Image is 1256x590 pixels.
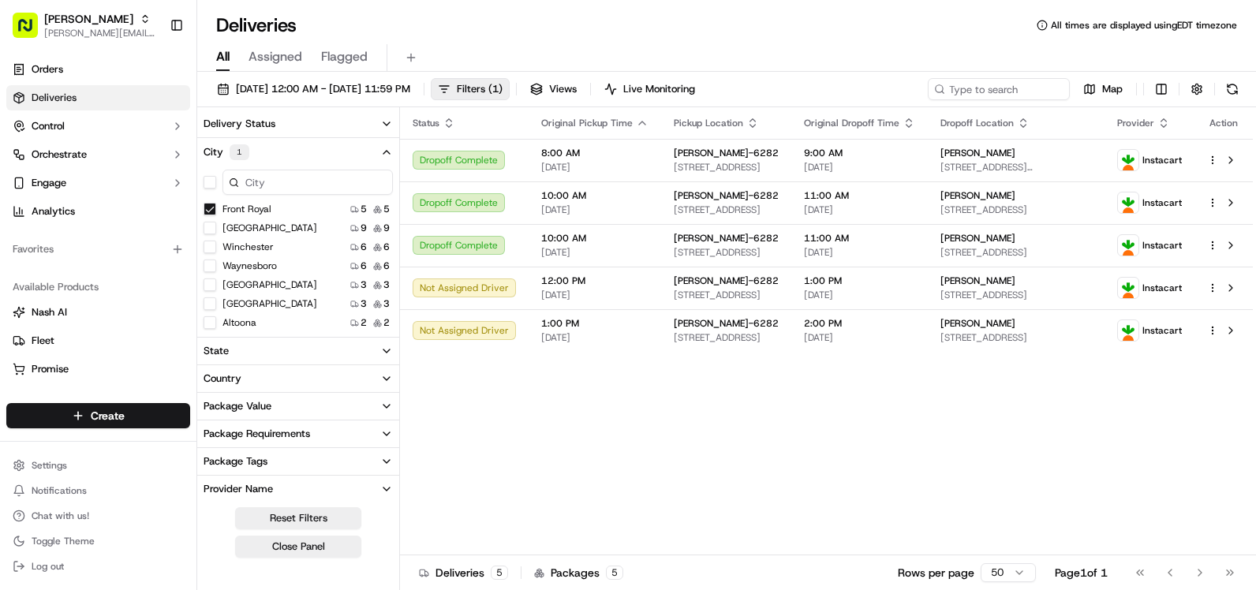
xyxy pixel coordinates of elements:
[204,427,310,441] div: Package Requirements
[222,260,277,272] label: Waynesboro
[6,6,163,44] button: [PERSON_NAME][PERSON_NAME][EMAIL_ADDRESS][PERSON_NAME][DOMAIN_NAME]
[523,78,584,100] button: Views
[230,144,249,160] div: 1
[383,203,390,215] span: 5
[541,246,649,259] span: [DATE]
[674,189,779,202] span: [PERSON_NAME]-6282
[222,222,317,234] label: [GEOGRAPHIC_DATA]
[1118,320,1138,341] img: profile_instacart_ahold_partner.png
[804,147,915,159] span: 9:00 AM
[541,317,649,330] span: 1:00 PM
[898,565,974,581] p: Rows per page
[383,241,390,253] span: 6
[541,147,649,159] span: 8:00 AM
[940,147,1015,159] span: [PERSON_NAME]
[413,117,439,129] span: Status
[6,505,190,527] button: Chat with us!
[6,199,190,224] a: Analytics
[204,482,273,496] div: Provider Name
[383,260,390,272] span: 6
[204,399,271,413] div: Package Value
[32,62,63,77] span: Orders
[32,91,77,105] span: Deliveries
[940,232,1015,245] span: [PERSON_NAME]
[674,274,779,287] span: [PERSON_NAME]-6282
[6,300,190,325] button: Nash AI
[1117,117,1154,129] span: Provider
[606,566,623,580] div: 5
[1118,192,1138,213] img: profile_instacart_ahold_partner.png
[222,316,256,329] label: Altoona
[549,82,577,96] span: Views
[216,47,230,66] span: All
[6,480,190,502] button: Notifications
[804,317,915,330] span: 2:00 PM
[32,484,87,497] span: Notifications
[804,204,915,216] span: [DATE]
[940,204,1092,216] span: [STREET_ADDRESS]
[1142,154,1182,166] span: Instacart
[197,420,399,447] button: Package Requirements
[804,189,915,202] span: 11:00 AM
[32,334,54,348] span: Fleet
[431,78,510,100] button: Filters(1)
[361,297,367,310] span: 3
[541,274,649,287] span: 12:00 PM
[13,362,184,376] a: Promise
[6,403,190,428] button: Create
[1051,19,1237,32] span: All times are displayed using EDT timezone
[6,237,190,262] div: Favorites
[222,241,274,253] label: Winchester
[1118,150,1138,170] img: profile_instacart_ahold_partner.png
[204,454,267,469] div: Package Tags
[32,119,65,133] span: Control
[216,13,297,38] h1: Deliveries
[6,114,190,139] button: Control
[32,510,89,522] span: Chat with us!
[6,57,190,82] a: Orders
[488,82,503,96] span: ( 1 )
[6,142,190,167] button: Orchestrate
[6,170,190,196] button: Engage
[1221,78,1243,100] button: Refresh
[534,565,623,581] div: Packages
[383,316,390,329] span: 2
[674,161,779,174] span: [STREET_ADDRESS]
[361,241,367,253] span: 6
[674,147,779,159] span: [PERSON_NAME]-6282
[197,393,399,420] button: Package Value
[197,448,399,475] button: Package Tags
[361,203,367,215] span: 5
[804,232,915,245] span: 11:00 AM
[674,246,779,259] span: [STREET_ADDRESS]
[235,507,361,529] button: Reset Filters
[197,338,399,364] button: State
[541,189,649,202] span: 10:00 AM
[44,27,157,39] button: [PERSON_NAME][EMAIL_ADDRESS][PERSON_NAME][DOMAIN_NAME]
[197,365,399,392] button: Country
[44,11,133,27] span: [PERSON_NAME]
[928,78,1070,100] input: Type to search
[1118,278,1138,298] img: profile_instacart_ahold_partner.png
[623,82,695,96] span: Live Monitoring
[1055,565,1108,581] div: Page 1 of 1
[235,536,361,558] button: Close Panel
[541,289,649,301] span: [DATE]
[222,297,317,310] label: [GEOGRAPHIC_DATA]
[91,408,125,424] span: Create
[804,117,899,129] span: Original Dropoff Time
[6,85,190,110] a: Deliveries
[597,78,702,100] button: Live Monitoring
[32,535,95,547] span: Toggle Theme
[32,560,64,573] span: Log out
[361,316,367,329] span: 2
[1142,282,1182,294] span: Instacart
[210,78,417,100] button: [DATE] 12:00 AM - [DATE] 11:59 PM
[1076,78,1130,100] button: Map
[674,331,779,344] span: [STREET_ADDRESS]
[419,565,508,581] div: Deliveries
[541,161,649,174] span: [DATE]
[197,476,399,502] button: Provider Name
[383,297,390,310] span: 3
